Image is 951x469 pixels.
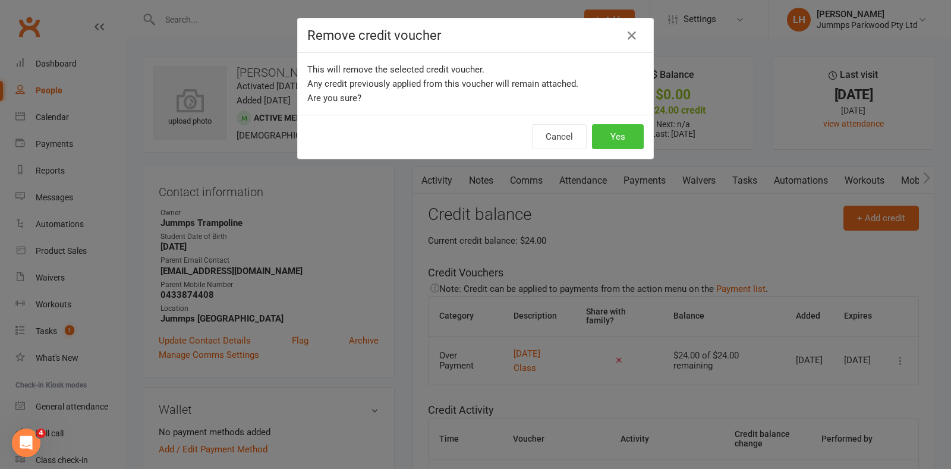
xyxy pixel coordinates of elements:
h4: Remove credit voucher [307,28,644,43]
button: Cancel [532,124,587,149]
button: Close [622,26,641,45]
div: Are you sure? [307,91,644,105]
iframe: Intercom live chat [12,429,40,457]
div: This will remove the selected credit voucher. [307,62,644,77]
div: Any credit previously applied from this voucher will remain attached. [307,77,644,91]
span: 4 [36,429,46,438]
button: Yes [592,124,644,149]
